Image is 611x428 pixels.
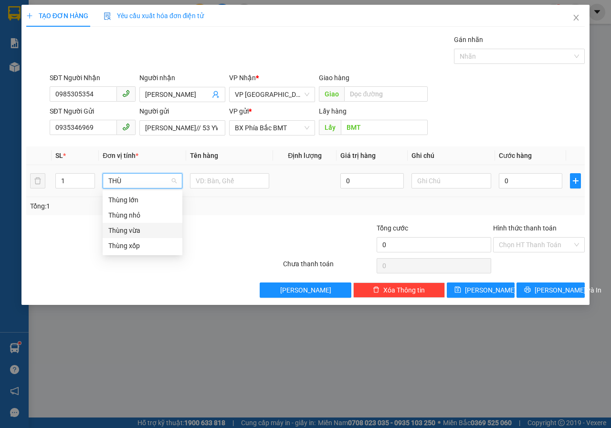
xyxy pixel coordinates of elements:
span: printer [524,286,531,294]
span: [PERSON_NAME] [465,285,516,295]
div: Thùng nhỏ [103,208,182,223]
div: 70.000 [90,67,189,80]
div: 0917682030 [91,42,188,56]
button: printer[PERSON_NAME] và In [516,282,585,298]
span: BX Phía Bắc BMT [235,121,309,135]
span: Định lượng [288,152,322,159]
input: Ghi Chú [411,173,491,188]
span: Lấy [319,120,341,135]
button: plus [570,173,581,188]
div: Người nhận [139,73,225,83]
span: user-add [212,91,220,98]
input: 0 [340,173,404,188]
button: deleteXóa Thông tin [353,282,445,298]
button: delete [30,173,45,188]
span: delete [373,286,379,294]
div: Thùng lớn [108,195,177,205]
span: Giao [319,86,344,102]
input: Dọc đường [341,120,427,135]
div: Thùng xốp [108,240,177,251]
button: save[PERSON_NAME] [447,282,515,298]
span: Xóa Thông tin [383,285,425,295]
div: SĐT Người Gửi [50,106,136,116]
span: Đơn vị tính [103,152,138,159]
span: SL [55,152,63,159]
span: save [454,286,461,294]
span: CC : [90,69,103,79]
span: BMT [22,44,52,61]
div: VP [GEOGRAPHIC_DATA] [91,8,188,31]
span: [PERSON_NAME] [280,285,331,295]
th: Ghi chú [408,146,495,165]
div: Tổng: 1 [30,201,237,211]
span: DĐ: [8,50,22,60]
span: Gửi: [8,9,23,19]
span: Lấy hàng [319,107,347,115]
label: Hình thức thanh toán [493,224,557,232]
div: Thùng vừa [103,223,182,238]
div: Người gửi [139,106,225,116]
input: VD: Bàn, Ghế [190,173,270,188]
div: VP gửi [229,106,315,116]
span: VP Đà Lạt [235,87,309,102]
div: BX Phía Bắc BMT [8,8,84,31]
span: Nhận: [91,9,114,19]
div: Thùng xốp [103,238,182,253]
div: SĐT Người Nhận [50,73,136,83]
span: [PERSON_NAME] và In [535,285,601,295]
img: icon [104,12,111,20]
span: Yêu cầu xuất hóa đơn điện tử [104,12,204,20]
span: Tên hàng [190,152,218,159]
button: [PERSON_NAME] [260,282,351,298]
div: Thùng vừa [108,225,177,236]
span: phone [122,123,130,131]
span: phone [122,90,130,97]
span: Giao hàng [319,74,349,82]
div: 0843092079 [8,31,84,44]
span: VP Nhận [229,74,256,82]
label: Gán nhãn [454,36,483,43]
div: NA [91,31,188,42]
button: Close [563,5,590,31]
span: Tổng cước [377,224,408,232]
span: close [572,14,580,21]
span: plus [570,177,580,185]
div: Thùng lớn [103,192,182,208]
span: Cước hàng [499,152,532,159]
span: plus [26,12,33,19]
div: Chưa thanh toán [282,259,376,275]
span: Giá trị hàng [340,152,376,159]
input: Dọc đường [344,86,427,102]
span: TẠO ĐƠN HÀNG [26,12,88,20]
div: Thùng nhỏ [108,210,177,220]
